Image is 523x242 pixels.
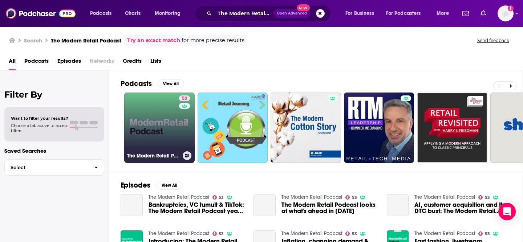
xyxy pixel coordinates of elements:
[124,93,195,163] a: 53The Modern Retail Podcast
[219,196,224,199] span: 53
[127,153,180,159] h3: The Modern Retail Podcast
[297,4,310,11] span: New
[212,195,224,200] a: 53
[123,55,142,70] a: Credits
[121,194,143,216] a: Bankruptcies, VC tumult & TikTok: The Modern Retail Podcast year in review
[345,8,374,19] span: For Business
[277,12,307,15] span: Open Advanced
[5,165,89,170] span: Select
[498,5,514,21] button: Show profile menu
[149,194,210,200] a: The Modern Retail Podcast
[202,5,338,22] div: Search podcasts, credits, & more...
[478,231,490,236] a: 53
[24,55,49,70] a: Podcasts
[150,8,190,19] button: open menu
[121,181,150,190] h2: Episodes
[498,5,514,21] img: User Profile
[352,232,357,235] span: 53
[485,232,490,235] span: 53
[414,230,475,237] a: The Modern Retail Podcast
[155,8,181,19] span: Monitoring
[381,8,431,19] button: open menu
[345,195,357,200] a: 53
[11,116,68,121] span: Want to filter your results?
[414,202,511,214] a: AI, customer acquisition and the DTC bust: The Modern Retail Podcast year in review
[352,196,357,199] span: 53
[182,36,244,45] span: for more precise results
[431,8,458,19] button: open menu
[215,8,273,19] input: Search podcasts, credits, & more...
[11,123,68,133] span: Choose a tab above to access filters.
[149,202,245,214] a: Bankruptcies, VC tumult & TikTok: The Modern Retail Podcast year in review
[121,181,182,190] a: EpisodesView All
[212,231,224,236] a: 53
[57,55,81,70] a: Episodes
[475,37,511,44] button: Send feedback
[498,5,514,21] span: Logged in as SolComms
[51,37,121,44] h3: The Modern Retail Podcast
[90,55,114,70] span: Networks
[478,195,490,200] a: 53
[437,8,449,19] span: More
[345,231,357,236] a: 53
[158,79,184,88] button: View All
[6,7,76,20] img: Podchaser - Follow, Share and Rate Podcasts
[4,147,104,154] p: Saved Searches
[121,79,184,88] a: PodcastsView All
[478,7,489,20] a: Show notifications dropdown
[179,95,190,101] a: 53
[24,37,42,44] h3: Search
[273,9,310,18] button: Open AdvancedNew
[498,203,516,220] div: Open Intercom Messenger
[281,202,378,214] span: The Modern Retail Podcast looks at what's ahead in [DATE]
[414,194,475,200] a: The Modern Retail Podcast
[9,55,16,70] a: All
[254,194,276,216] a: The Modern Retail Podcast looks at what's ahead in 2025
[340,8,383,19] button: open menu
[90,8,112,19] span: Podcasts
[281,194,342,200] a: The Modern Retail Podcast
[150,55,161,70] a: Lists
[120,8,145,19] a: Charts
[4,89,104,100] h2: Filter By
[387,194,409,216] a: AI, customer acquisition and the DTC bust: The Modern Retail Podcast year in review
[125,8,141,19] span: Charts
[85,8,121,19] button: open menu
[459,7,472,20] a: Show notifications dropdown
[281,202,378,214] a: The Modern Retail Podcast looks at what's ahead in 2025
[182,95,187,102] span: 53
[281,230,342,237] a: The Modern Retail Podcast
[485,196,490,199] span: 53
[4,159,104,176] button: Select
[508,5,514,11] svg: Add a profile image
[127,36,180,45] a: Try an exact match
[386,8,421,19] span: For Podcasters
[219,232,224,235] span: 53
[149,230,210,237] a: The Modern Retail Podcast
[121,79,152,88] h2: Podcasts
[156,181,182,190] button: View All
